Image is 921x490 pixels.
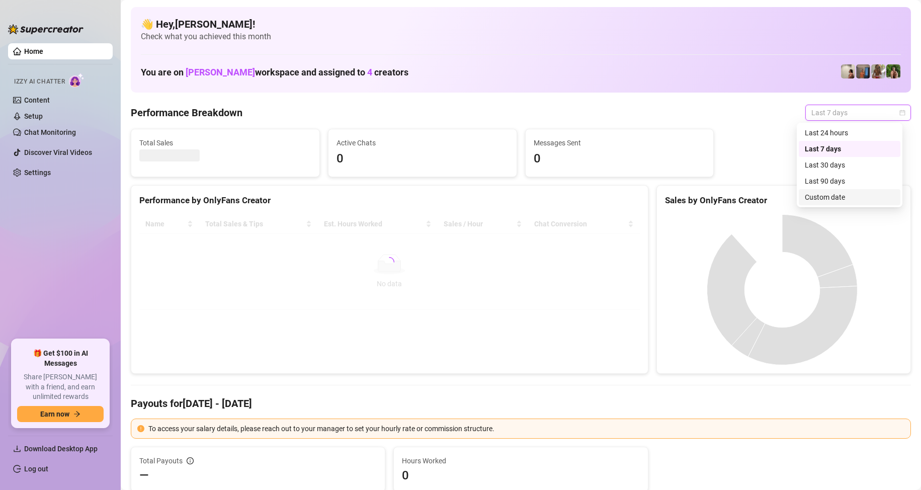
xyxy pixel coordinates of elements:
[186,67,255,77] span: [PERSON_NAME]
[24,148,92,156] a: Discover Viral Videos
[148,423,904,434] div: To access your salary details, please reach out to your manager to set your hourly rate or commis...
[367,67,372,77] span: 4
[665,194,902,207] div: Sales by OnlyFans Creator
[899,110,905,116] span: calendar
[187,457,194,464] span: info-circle
[24,445,98,453] span: Download Desktop App
[131,396,911,411] h4: Payouts for [DATE] - [DATE]
[871,64,885,78] img: Nathaniel
[805,143,894,154] div: Last 7 days
[40,410,69,418] span: Earn now
[805,192,894,203] div: Custom date
[811,105,905,120] span: Last 7 days
[534,137,706,148] span: Messages Sent
[337,149,509,169] span: 0
[14,77,65,87] span: Izzy AI Chatter
[17,406,104,422] button: Earn nowarrow-right
[13,445,21,453] span: download
[805,176,894,187] div: Last 90 days
[131,106,242,120] h4: Performance Breakdown
[799,173,900,189] div: Last 90 days
[383,256,395,268] span: loading
[137,425,144,432] span: exclamation-circle
[141,17,901,31] h4: 👋 Hey, [PERSON_NAME] !
[799,189,900,205] div: Custom date
[799,157,900,173] div: Last 30 days
[141,31,901,42] span: Check what you achieved this month
[17,349,104,368] span: 🎁 Get $100 in AI Messages
[73,411,80,418] span: arrow-right
[402,467,639,483] span: 0
[534,149,706,169] span: 0
[141,67,408,78] h1: You are on workspace and assigned to creators
[886,64,900,78] img: Nathaniel
[8,24,83,34] img: logo-BBDzfeDw.svg
[841,64,855,78] img: Ralphy
[139,137,311,148] span: Total Sales
[24,169,51,177] a: Settings
[69,73,85,88] img: AI Chatter
[799,141,900,157] div: Last 7 days
[805,159,894,171] div: Last 30 days
[337,137,509,148] span: Active Chats
[24,112,43,120] a: Setup
[139,455,183,466] span: Total Payouts
[17,372,104,402] span: Share [PERSON_NAME] with a friend, and earn unlimited rewards
[139,467,149,483] span: —
[24,96,50,104] a: Content
[24,128,76,136] a: Chat Monitoring
[402,455,639,466] span: Hours Worked
[799,125,900,141] div: Last 24 hours
[805,127,894,138] div: Last 24 hours
[856,64,870,78] img: Wayne
[24,47,43,55] a: Home
[24,465,48,473] a: Log out
[139,194,640,207] div: Performance by OnlyFans Creator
